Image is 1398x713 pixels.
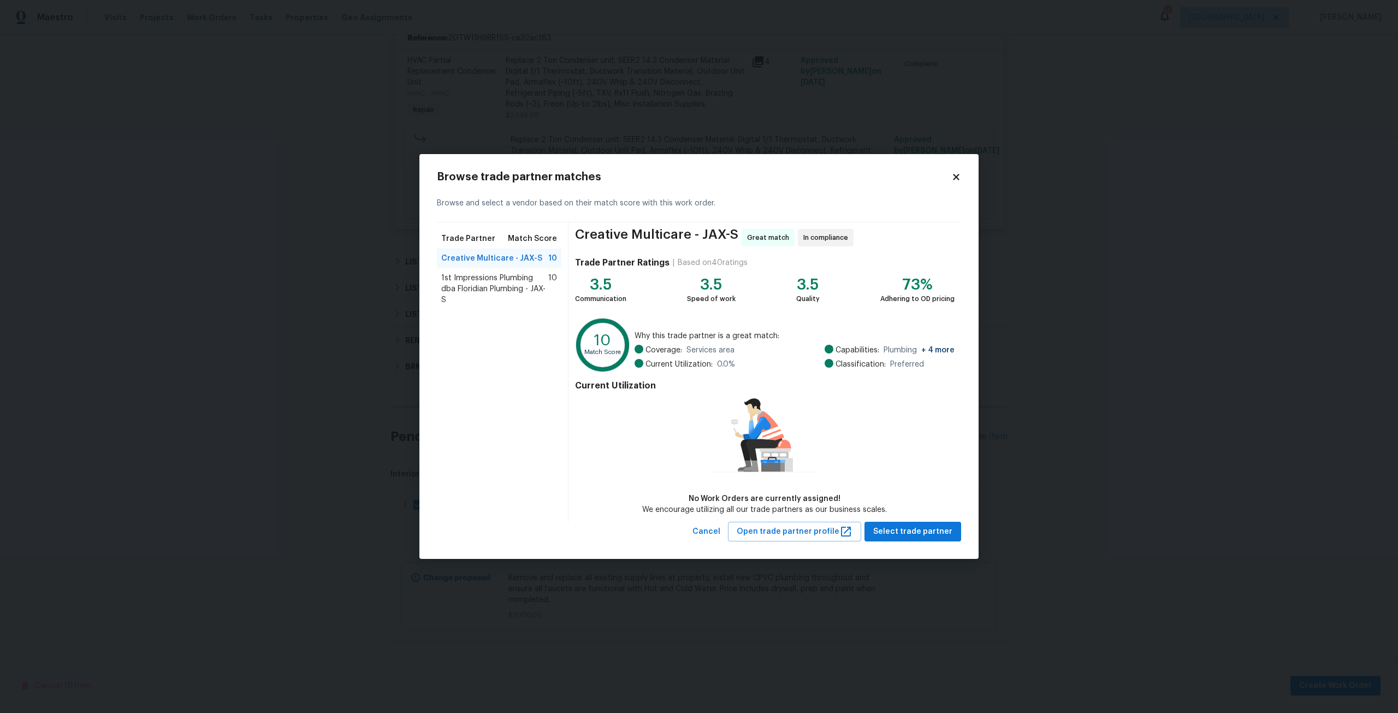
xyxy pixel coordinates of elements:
[717,359,735,370] span: 0.0 %
[437,185,961,222] div: Browse and select a vendor based on their match score with this work order.
[880,293,955,304] div: Adhering to OD pricing
[747,232,793,243] span: Great match
[686,345,734,356] span: Services area
[678,257,748,268] div: Based on 40 ratings
[594,332,611,347] text: 10
[642,504,887,515] div: We encourage utilizing all our trade partners as our business scales.
[836,359,886,370] span: Classification:
[548,273,557,305] span: 10
[687,279,736,290] div: 3.5
[796,293,820,304] div: Quality
[645,359,713,370] span: Current Utilization:
[575,229,738,246] span: Creative Multicare - JAX-S
[508,233,557,244] span: Match Score
[836,345,879,356] span: Capabilities:
[635,331,955,341] span: Why this trade partner is a great match:
[575,293,626,304] div: Communication
[645,345,682,356] span: Coverage:
[548,253,557,264] span: 10
[921,346,955,354] span: + 4 more
[728,522,861,542] button: Open trade partner profile
[584,349,621,355] text: Match Score
[873,525,952,539] span: Select trade partner
[687,293,736,304] div: Speed of work
[575,257,670,268] h4: Trade Partner Ratings
[796,279,820,290] div: 3.5
[642,493,887,504] div: No Work Orders are currently assigned!
[575,380,955,391] h4: Current Utilization
[737,525,852,539] span: Open trade partner profile
[884,345,955,356] span: Plumbing
[890,359,924,370] span: Preferred
[688,522,725,542] button: Cancel
[441,253,542,264] span: Creative Multicare - JAX-S
[437,172,951,182] h2: Browse trade partner matches
[575,279,626,290] div: 3.5
[692,525,720,539] span: Cancel
[441,233,495,244] span: Trade Partner
[864,522,961,542] button: Select trade partner
[441,273,548,305] span: 1st Impressions Plumbing dba Floridian Plumbing - JAX-S
[880,279,955,290] div: 73%
[803,232,852,243] span: In compliance
[670,257,678,268] div: |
